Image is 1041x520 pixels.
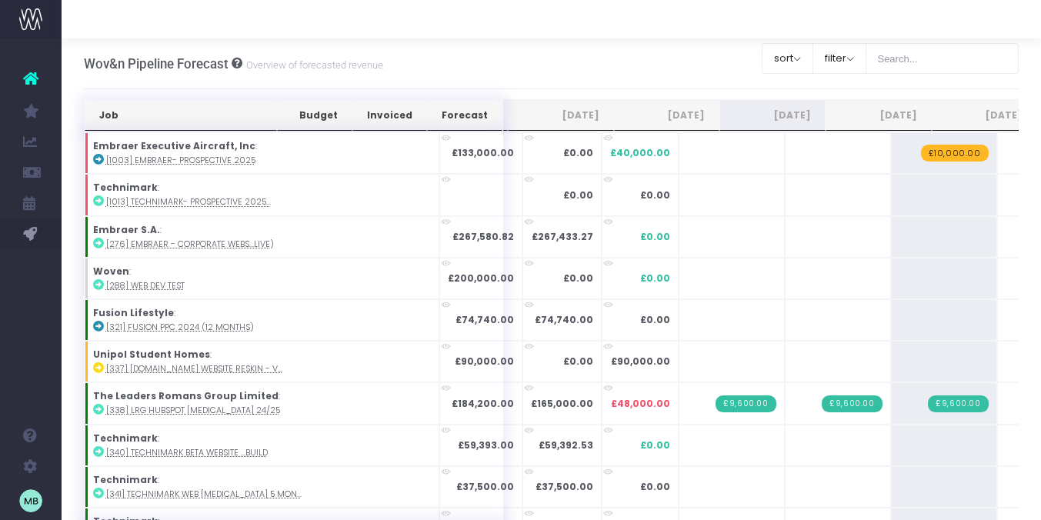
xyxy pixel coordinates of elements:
[716,395,776,412] span: Streamtime Invoice: 757 – [338] LRG HubSpot retainer 24/25
[539,438,593,452] strong: £59,392.53
[106,447,268,458] abbr: [340] Technimark Beta website design & build
[640,313,670,327] span: £0.00
[85,341,439,382] td: :
[93,306,174,319] strong: Fusion Lifestyle
[826,100,932,131] th: Oct 25: activate to sort column ascending
[563,355,593,368] strong: £0.00
[866,43,1019,74] input: Search...
[106,405,280,416] abbr: [338] LRG HubSpot retainer 24/25
[93,223,160,236] strong: Embraer S.A.
[93,473,158,486] strong: Technimark
[531,397,593,410] strong: £165,000.00
[85,174,439,215] td: :
[452,230,514,243] strong: £267,580.82
[106,280,185,292] abbr: [288] Web dev test
[93,139,255,152] strong: Embraer Executive Aircraft, Inc
[455,355,514,368] strong: £90,000.00
[614,100,720,131] th: Aug 25: activate to sort column ascending
[719,100,826,131] th: Sep 25: activate to sort column ascending
[84,56,229,72] span: Wov&n Pipeline Forecast
[640,438,670,452] span: £0.00
[640,480,670,494] span: £0.00
[106,322,254,333] abbr: [321] Fusion PPC 2024 (12 months)
[106,363,282,375] abbr: [337] Unipol.org website reskin - V2
[452,146,514,159] strong: £133,000.00
[921,145,989,162] span: wayahead Revenue Forecast Item
[932,100,1038,131] th: Nov 25: activate to sort column ascending
[106,488,302,500] abbr: [341] Technimark web retainer 5 months
[563,146,593,159] strong: £0.00
[93,181,158,194] strong: Technimark
[352,100,427,131] th: Invoiced
[85,382,439,424] td: :
[93,389,279,402] strong: The Leaders Romans Group Limited
[456,480,514,493] strong: £37,500.00
[536,480,593,493] strong: £37,500.00
[106,155,255,166] abbr: [1003] Embraer- Prospective 2025
[85,216,439,258] td: :
[85,299,439,341] td: :
[93,432,158,445] strong: Technimark
[277,100,352,131] th: Budget
[928,395,988,412] span: Streamtime Invoice: 774 – [338] LRG HubSpot retainer 24/25
[610,146,670,160] span: £40,000.00
[106,238,274,250] abbr: [276] Embraer - Corporate website project (live)
[85,258,439,299] td: :
[427,100,502,131] th: Forecast
[85,466,439,508] td: :
[812,43,866,74] button: filter
[455,313,514,326] strong: £74,740.00
[458,438,514,452] strong: £59,393.00
[563,272,593,285] strong: £0.00
[106,196,271,208] abbr: [1013] Technimark- Prospective 2025
[611,397,670,411] span: £48,000.00
[85,100,277,131] th: Job: activate to sort column ascending
[93,265,129,278] strong: Woven
[535,313,593,326] strong: £74,740.00
[640,230,670,244] span: £0.00
[448,272,514,285] strong: £200,000.00
[640,188,670,202] span: £0.00
[822,395,882,412] span: Streamtime Invoice: 765 – [338] LRG HubSpot retainer 24/25
[762,43,813,74] button: sort
[19,489,42,512] img: images/default_profile_image.png
[611,355,670,368] span: £90,000.00
[452,397,514,410] strong: £184,200.00
[242,56,383,72] small: Overview of forecasted revenue
[85,132,439,174] td: :
[640,272,670,285] span: £0.00
[508,100,614,131] th: Jul 25: activate to sort column ascending
[93,348,210,361] strong: Unipol Student Homes
[563,188,593,202] strong: £0.00
[85,425,439,466] td: :
[532,230,593,243] strong: £267,433.27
